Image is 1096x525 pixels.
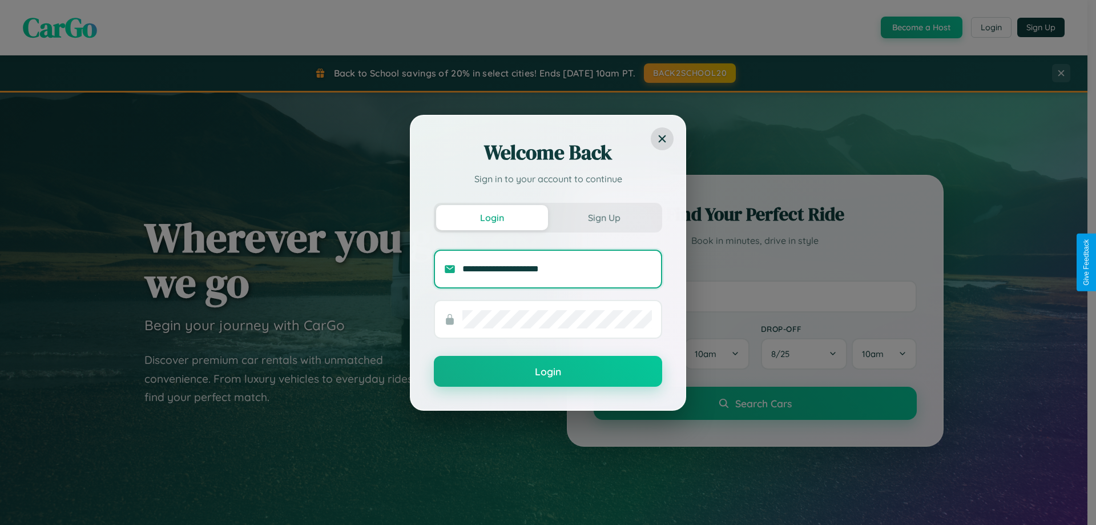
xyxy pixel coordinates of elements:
[1082,239,1090,286] div: Give Feedback
[434,139,662,166] h2: Welcome Back
[434,172,662,186] p: Sign in to your account to continue
[436,205,548,230] button: Login
[548,205,660,230] button: Sign Up
[434,356,662,387] button: Login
